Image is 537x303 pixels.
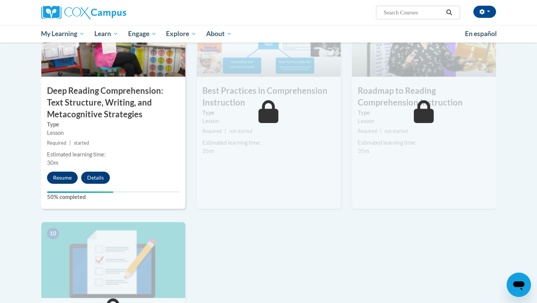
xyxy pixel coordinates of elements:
[225,128,226,134] span: |
[206,29,232,38] span: About
[47,228,59,239] span: 10
[36,25,90,43] a: My Learning
[41,85,185,120] h3: Deep Reading Comprehension: Text Structure, Writing, and Metacognitive Strategies
[81,172,110,184] button: Details
[358,117,490,125] div: Lesson
[94,29,118,38] span: Learn
[47,191,113,193] div: Your progress
[47,120,180,129] label: Type
[358,128,377,134] span: Required
[47,193,180,201] label: 50% completed
[202,117,335,125] div: Lesson
[385,128,408,134] span: not started
[123,25,161,43] a: Engage
[41,29,85,38] span: My Learning
[41,222,185,298] img: Course Image
[443,8,455,17] button: Search
[74,140,89,146] span: started
[229,128,252,134] span: not started
[465,30,497,38] span: En español
[197,85,341,109] h3: Best Practices in Comprehension Instruction
[358,148,369,154] span: 35m
[380,128,382,134] span: |
[69,140,71,146] span: |
[41,6,126,19] img: Cox Campus
[47,129,180,137] div: Lesson
[30,25,507,43] div: Main menu
[47,159,58,166] span: 30m
[47,140,66,146] span: Required
[89,25,123,43] a: Learn
[202,139,335,147] div: Estimated learning time:
[383,8,443,17] input: Search Courses
[507,273,531,297] iframe: Button to launch messaging window
[202,128,222,134] span: Required
[201,25,237,43] a: About
[473,6,496,18] button: Account Settings
[47,150,180,159] div: Estimated learning time:
[358,139,490,147] div: Estimated learning time:
[166,29,196,38] span: Explore
[352,85,496,109] h3: Roadmap to Reading Comprehension Instruction
[128,29,157,38] span: Engage
[202,109,335,117] label: Type
[460,26,502,42] a: En español
[358,109,490,117] label: Type
[161,25,201,43] a: Explore
[41,6,185,19] a: Cox Campus
[47,172,78,184] button: Resume
[202,148,214,154] span: 35m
